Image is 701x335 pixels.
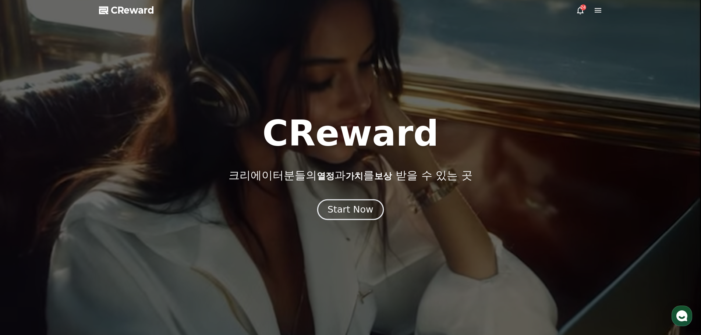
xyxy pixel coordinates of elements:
[317,171,334,181] span: 열정
[317,199,384,220] button: Start Now
[99,4,154,16] a: CReward
[374,171,392,181] span: 보상
[67,245,76,250] span: 대화
[346,171,363,181] span: 가치
[262,116,439,151] h1: CReward
[576,6,585,15] a: 24
[95,233,141,252] a: 설정
[319,207,382,214] a: Start Now
[49,233,95,252] a: 대화
[328,203,373,216] div: Start Now
[111,4,154,16] span: CReward
[23,244,28,250] span: 홈
[580,4,586,10] div: 24
[229,169,472,182] p: 크리에이터분들의 과 를 받을 수 있는 곳
[114,244,123,250] span: 설정
[2,233,49,252] a: 홈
